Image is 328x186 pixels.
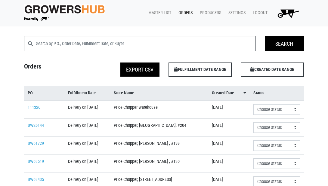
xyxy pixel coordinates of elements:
[28,90,33,96] span: PO
[110,136,208,154] td: Price Chopper, [PERSON_NAME] , #199
[64,154,110,172] td: Delivery on [DATE]
[241,63,304,77] span: CREATED DATE RANGE
[64,118,110,136] td: Delivery on [DATE]
[28,123,44,128] a: BW26144
[20,63,92,75] h4: Orders
[120,63,159,77] button: Export CSV
[208,100,250,119] td: [DATE]
[195,7,224,19] a: Producers
[253,90,300,96] a: Status
[224,7,248,19] a: Settings
[174,7,195,19] a: Orders
[36,36,256,51] input: Search by P.O., Order Date, Fulfillment Date, or Buyer
[208,136,250,154] td: [DATE]
[275,7,302,19] img: Cart
[28,177,44,182] a: BW63435
[212,90,234,96] span: Created Date
[208,154,250,172] td: [DATE]
[24,17,49,21] img: Powered by Big Wheelbarrow
[68,90,96,96] span: Fulfillment Date
[253,90,265,96] span: Status
[208,118,250,136] td: [DATE]
[110,154,208,172] td: Price Chopper, [PERSON_NAME] , #130
[110,100,208,119] td: Price Chopper Warehouse
[265,36,304,51] input: Search
[28,159,44,164] a: BW63519
[28,90,61,96] a: PO
[68,90,107,96] a: Fulfillment Date
[28,105,40,110] a: 111326
[110,118,208,136] td: Price Chopper, [GEOGRAPHIC_DATA], #204
[28,141,44,146] a: BW61729
[114,90,205,96] a: Store Name
[286,9,288,14] span: 0
[64,100,110,119] td: Delivery on [DATE]
[64,136,110,154] td: Delivery on [DATE]
[248,7,270,19] a: Logout
[114,90,134,96] span: Store Name
[169,63,232,77] span: FULFILLMENT DATE RANGE
[212,90,246,96] a: Created Date
[144,7,174,19] a: Master List
[24,4,105,14] img: original-fc7597fdc6adbb9d0e2ae620e786d1a2.jpg
[270,7,304,19] a: 0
